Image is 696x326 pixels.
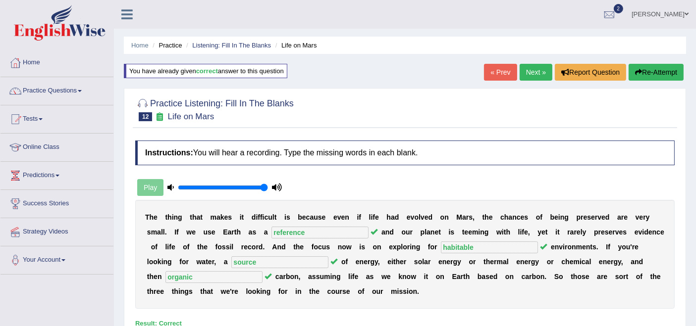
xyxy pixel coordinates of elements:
[135,96,294,121] h2: Practice Listening: Fill In The Blanks
[415,213,419,221] b: o
[430,243,435,251] b: o
[595,213,597,221] b: r
[197,258,202,266] b: w
[265,213,268,221] b: c
[256,243,258,251] b: r
[231,243,233,251] b: l
[318,213,322,221] b: s
[609,228,613,236] b: e
[157,228,161,236] b: a
[272,213,274,221] b: l
[583,228,587,236] b: y
[500,213,504,221] b: c
[466,213,469,221] b: r
[220,213,224,221] b: k
[428,213,433,221] b: d
[200,213,203,221] b: t
[322,243,326,251] b: u
[504,213,509,221] b: h
[411,213,415,221] b: v
[206,258,208,266] b: t
[277,243,282,251] b: n
[153,258,158,266] b: o
[629,64,684,81] button: Re-Attempt
[338,243,342,251] b: n
[644,228,648,236] b: d
[557,228,560,236] b: t
[260,213,263,221] b: f
[551,243,555,251] b: e
[341,213,345,221] b: e
[648,228,652,236] b: e
[281,243,286,251] b: d
[541,228,545,236] b: e
[464,228,468,236] b: e
[584,213,588,221] b: e
[151,228,157,236] b: m
[375,213,379,221] b: e
[0,190,113,215] a: Success Stories
[293,243,296,251] b: t
[397,243,401,251] b: p
[592,243,596,251] b: s
[605,228,609,236] b: s
[169,243,171,251] b: f
[124,64,287,78] div: You have already given answer to this question
[622,243,626,251] b: o
[521,213,525,221] b: e
[520,64,552,81] a: Next »
[357,213,359,221] b: i
[601,213,605,221] b: e
[0,162,113,186] a: Predictions
[186,228,192,236] b: w
[618,243,622,251] b: y
[224,258,228,266] b: a
[196,67,218,75] b: correct
[403,243,407,251] b: o
[636,213,640,221] b: v
[395,213,399,221] b: d
[360,258,364,266] b: n
[165,243,167,251] b: l
[489,213,493,221] b: e
[630,243,632,251] b: '
[222,243,226,251] b: s
[449,228,451,236] b: i
[484,64,517,81] a: « Prev
[522,228,524,236] b: f
[568,243,572,251] b: o
[190,213,192,221] b: t
[570,228,574,236] b: a
[412,243,416,251] b: n
[228,228,232,236] b: a
[176,228,179,236] b: f
[346,258,348,266] b: f
[359,213,361,221] b: f
[555,228,557,236] b: i
[621,213,624,221] b: r
[296,243,300,251] b: h
[377,243,381,251] b: n
[216,213,220,221] b: a
[646,213,650,221] b: y
[660,228,664,236] b: e
[624,213,628,221] b: e
[155,243,158,251] b: f
[217,243,222,251] b: o
[318,243,322,251] b: c
[456,213,462,221] b: M
[145,148,193,157] b: Instructions:
[528,228,530,236] b: ,
[174,213,178,221] b: n
[240,213,242,221] b: i
[171,243,175,251] b: e
[393,243,397,251] b: x
[563,243,565,251] b: i
[204,228,208,236] b: u
[298,213,302,221] b: b
[558,213,560,221] b: i
[656,228,660,236] b: c
[565,243,567,251] b: r
[381,228,385,236] b: a
[312,243,314,251] b: f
